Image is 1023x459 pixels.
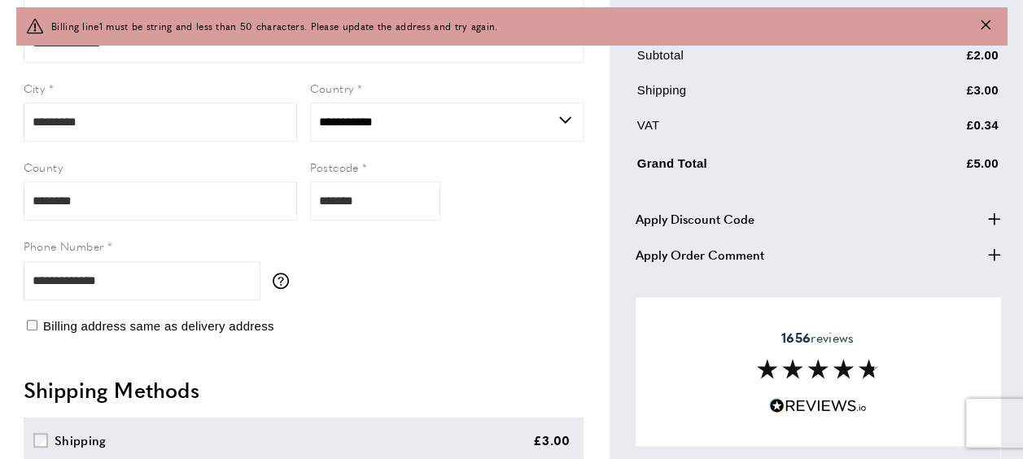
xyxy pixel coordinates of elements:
span: County [24,159,63,175]
div: £3.00 [533,431,571,450]
td: Grand Total [637,151,885,186]
span: City [24,80,46,96]
span: Apply Discount Code [636,209,754,229]
td: £3.00 [886,81,999,112]
span: Postcode [310,159,359,175]
span: reviews [781,329,854,345]
td: £2.00 [886,46,999,77]
span: Billing line1 must be string and less than 50 characters. Please update the address and try again. [51,19,497,34]
img: Reviews.io 5 stars [769,398,867,413]
div: Shipping [55,431,106,450]
img: Reviews section [757,359,879,378]
h2: Shipping Methods [24,375,584,404]
span: Phone Number [24,238,104,254]
td: Shipping [637,81,885,112]
td: Subtotal [637,46,885,77]
span: Country [310,80,354,96]
span: Apply Order Comment [636,245,764,264]
input: Billing address same as delivery address [27,320,37,330]
button: More information [273,273,297,289]
button: Close message [981,19,990,34]
strong: 1656 [781,327,811,346]
td: VAT [637,116,885,147]
td: £0.34 [886,116,999,147]
td: £5.00 [886,151,999,186]
span: Billing address same as delivery address [43,319,274,333]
